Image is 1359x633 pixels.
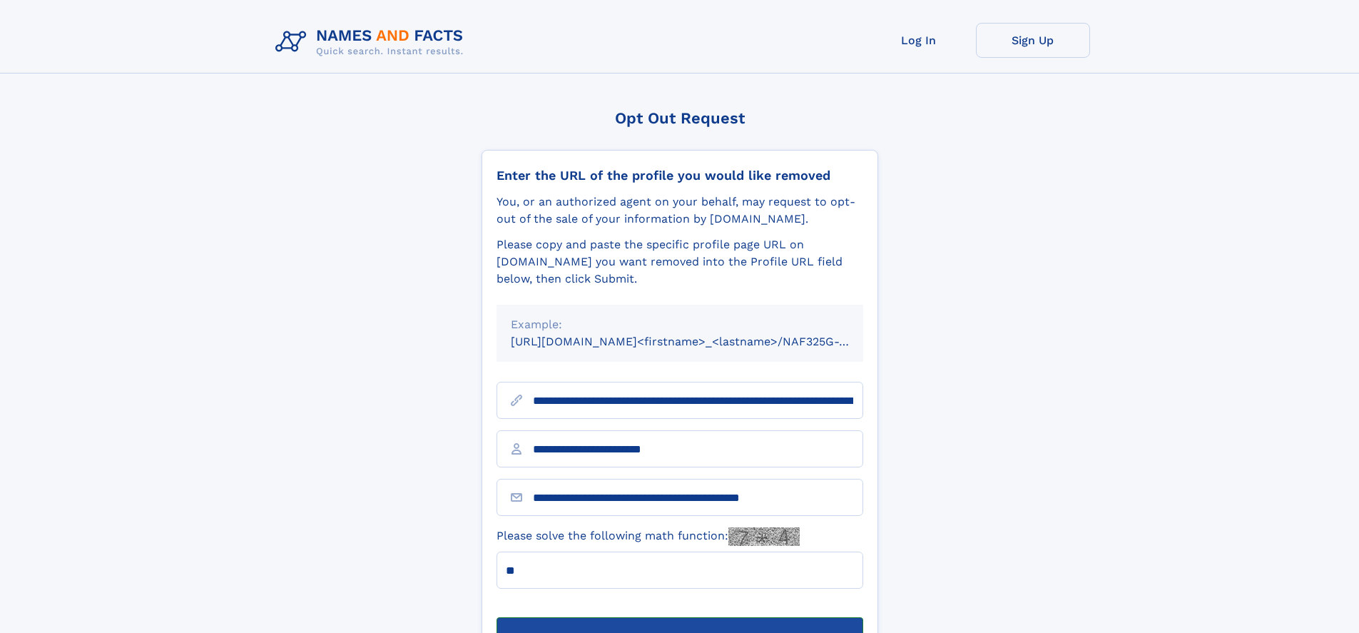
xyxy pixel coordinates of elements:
[862,23,976,58] a: Log In
[482,109,878,127] div: Opt Out Request
[497,168,863,183] div: Enter the URL of the profile you would like removed
[511,335,890,348] small: [URL][DOMAIN_NAME]<firstname>_<lastname>/NAF325G-xxxxxxxx
[497,527,800,546] label: Please solve the following math function:
[511,316,849,333] div: Example:
[270,23,475,61] img: Logo Names and Facts
[497,193,863,228] div: You, or an authorized agent on your behalf, may request to opt-out of the sale of your informatio...
[497,236,863,288] div: Please copy and paste the specific profile page URL on [DOMAIN_NAME] you want removed into the Pr...
[976,23,1090,58] a: Sign Up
